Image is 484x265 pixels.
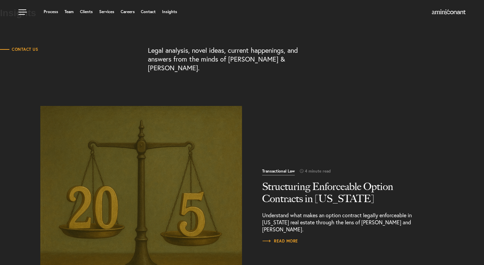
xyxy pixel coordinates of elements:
[262,169,295,176] span: Transactional Law
[162,10,177,14] a: Insights
[80,10,93,14] a: Clients
[262,238,298,244] a: Read More
[300,169,304,173] img: icon-time-light.svg
[121,10,135,14] a: Careers
[44,10,58,14] a: Process
[141,10,156,14] a: Contact
[262,212,424,233] p: Understand what makes an option contract legally enforceable in [US_STATE] real estate through th...
[432,9,466,15] img: Amini & Conant
[295,169,331,173] span: 4 minute read
[148,46,311,72] p: Legal analysis, novel ideas, current happenings, and answers from the minds of [PERSON_NAME] & [P...
[262,168,424,233] a: Read More
[99,10,114,14] a: Services
[262,181,424,205] h2: Structuring Enforceable Option Contracts in [US_STATE]
[262,239,298,243] span: Read More
[432,10,466,15] a: Home
[65,10,74,14] a: Team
